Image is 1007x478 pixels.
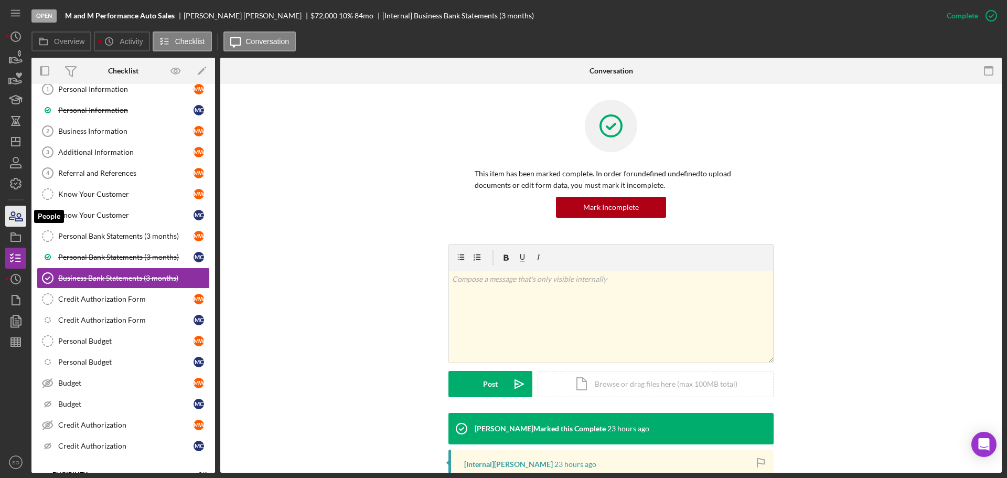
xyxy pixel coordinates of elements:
a: BudgetMC [37,394,210,415]
div: 10 % [339,12,353,20]
time: 2025-10-02 15:00 [607,424,649,433]
div: M C [194,105,204,115]
tspan: 2 [46,128,49,134]
button: Mark Incomplete [556,197,666,218]
a: Personal InformationMC [37,100,210,121]
div: Personal Information [58,106,194,114]
label: Overview [54,37,84,46]
time: 2025-10-02 15:00 [554,460,596,469]
button: Complete [936,5,1002,26]
a: BudgetMW [37,373,210,394]
div: Business Bank Statements (3 months) [58,274,209,282]
div: Personal Budget [58,358,194,366]
div: M W [194,168,204,178]
div: Credit Authorization Form [58,316,194,324]
div: M W [194,231,204,241]
div: Conversation [590,67,633,75]
div: [Internal] [PERSON_NAME] [464,460,553,469]
div: [PERSON_NAME] Marked this Complete [475,424,606,433]
div: M W [194,420,204,430]
div: Personal Bank Statements (3 months) [58,232,194,240]
label: Conversation [246,37,290,46]
div: M W [194,294,204,304]
label: Activity [120,37,143,46]
div: M W [194,336,204,346]
button: Conversation [223,31,296,51]
div: M C [194,210,204,220]
div: [Internal] Business Bank Statements (3 months) [382,12,534,20]
a: Credit Authorization FormMW [37,289,210,310]
div: M W [194,189,204,199]
div: Referral and References [58,169,194,177]
div: Credit Authorization [58,442,194,450]
p: This item has been marked complete. In order for undefined undefined to upload documents or edit ... [475,168,747,192]
div: [PERSON_NAME] [PERSON_NAME] [184,12,310,20]
div: M C [194,252,204,262]
div: Business Information [58,127,194,135]
tspan: 4 [46,170,50,176]
div: Additional Information [58,148,194,156]
div: Credit Authorization Form [58,295,194,303]
div: Know Your Customer [58,190,194,198]
a: Know Your CustomerMC [37,205,210,226]
a: Business Bank Statements (3 months) [37,268,210,289]
a: Personal Bank Statements (3 months)MW [37,226,210,247]
a: Credit Authorization FormMC [37,310,210,331]
div: Mark Incomplete [583,197,639,218]
div: 0 / 6 [188,471,207,477]
a: Credit AuthorizationMW [37,415,210,435]
div: Post [483,371,498,397]
div: Budget [58,379,194,387]
div: M W [194,84,204,94]
div: ELIGIBILITY [52,471,181,477]
a: 3Additional InformationMW [37,142,210,163]
a: Personal BudgetMC [37,352,210,373]
button: SO [5,452,26,473]
div: Personal Budget [58,337,194,345]
tspan: 3 [46,149,49,155]
span: $72,000 [310,11,337,20]
div: M C [194,315,204,325]
div: Complete [947,5,978,26]
div: Checklist [108,67,138,75]
button: Activity [94,31,149,51]
div: Know Your Customer [58,211,194,219]
a: 2Business InformationMW [37,121,210,142]
div: M C [194,441,204,451]
button: Overview [31,31,91,51]
div: M W [194,126,204,136]
a: Know Your CustomerMW [37,184,210,205]
div: Personal Bank Statements (3 months) [58,253,194,261]
div: M W [194,378,204,388]
a: Personal Bank Statements (3 months)MC [37,247,210,268]
div: M C [194,357,204,367]
div: Budget [58,400,194,408]
text: SO [12,460,19,465]
div: M C [194,399,204,409]
tspan: 1 [46,86,49,92]
div: M W [194,147,204,157]
a: Credit AuthorizationMC [37,435,210,456]
label: Checklist [175,37,205,46]
div: Personal Information [58,85,194,93]
a: 1Personal InformationMW [37,79,210,100]
a: Personal BudgetMW [37,331,210,352]
a: 4Referral and ReferencesMW [37,163,210,184]
div: Credit Authorization [58,421,194,429]
b: M and M Performance Auto Sales [65,12,175,20]
div: Open [31,9,57,23]
button: Checklist [153,31,212,51]
div: Open Intercom Messenger [971,432,997,457]
div: 84 mo [355,12,373,20]
button: Post [448,371,532,397]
